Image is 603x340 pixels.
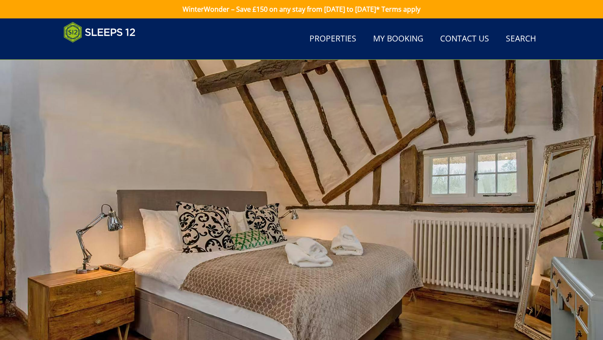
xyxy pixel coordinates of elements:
a: Properties [306,30,360,49]
a: Search [502,30,539,49]
a: Contact Us [437,30,492,49]
iframe: Customer reviews powered by Trustpilot [59,48,147,55]
img: Sleeps 12 [64,22,136,43]
a: My Booking [370,30,427,49]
